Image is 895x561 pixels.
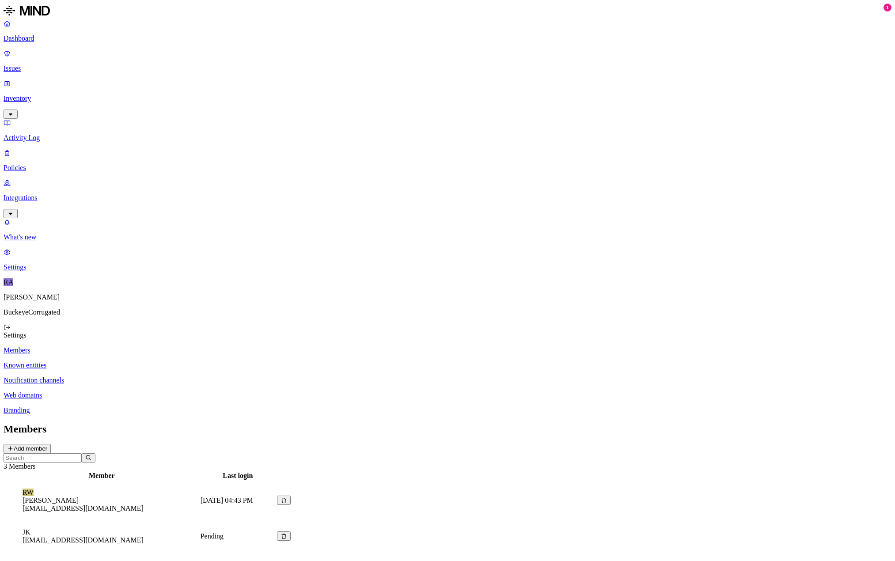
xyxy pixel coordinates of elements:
[5,472,199,480] div: Member
[4,119,891,142] a: Activity Log
[4,164,891,172] p: Policies
[4,361,891,369] a: Known entities
[4,331,891,339] div: Settings
[4,233,891,241] p: What's new
[23,504,181,512] figcaption: [EMAIL_ADDRESS][DOMAIN_NAME]
[4,19,891,42] a: Dashboard
[23,489,34,496] span: RW
[4,4,50,18] img: MIND
[4,376,891,384] a: Notification channels
[4,80,891,118] a: Inventory
[4,194,891,202] p: Integrations
[23,536,181,544] figcaption: [EMAIL_ADDRESS][DOMAIN_NAME]
[4,453,82,462] input: Search
[4,278,13,286] span: RA
[4,406,891,414] a: Branding
[4,462,35,470] span: 3 Members
[4,218,891,241] a: What's new
[201,532,224,540] span: Pending
[4,95,891,102] p: Inventory
[4,134,891,142] p: Activity Log
[884,4,891,11] div: 1
[4,4,891,19] a: MIND
[4,391,891,399] a: Web domains
[4,423,891,435] h2: Members
[4,444,51,453] button: Add member
[4,64,891,72] p: Issues
[4,179,891,217] a: Integrations
[4,263,891,271] p: Settings
[4,308,891,316] p: BuckeyeCorrugated
[201,497,253,504] span: [DATE] 04:43 PM
[4,248,891,271] a: Settings
[4,346,891,354] a: Members
[23,497,79,504] span: [PERSON_NAME]
[4,49,891,72] a: Issues
[23,528,30,536] span: JK
[4,149,891,172] a: Policies
[4,34,891,42] p: Dashboard
[201,472,275,480] div: Last login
